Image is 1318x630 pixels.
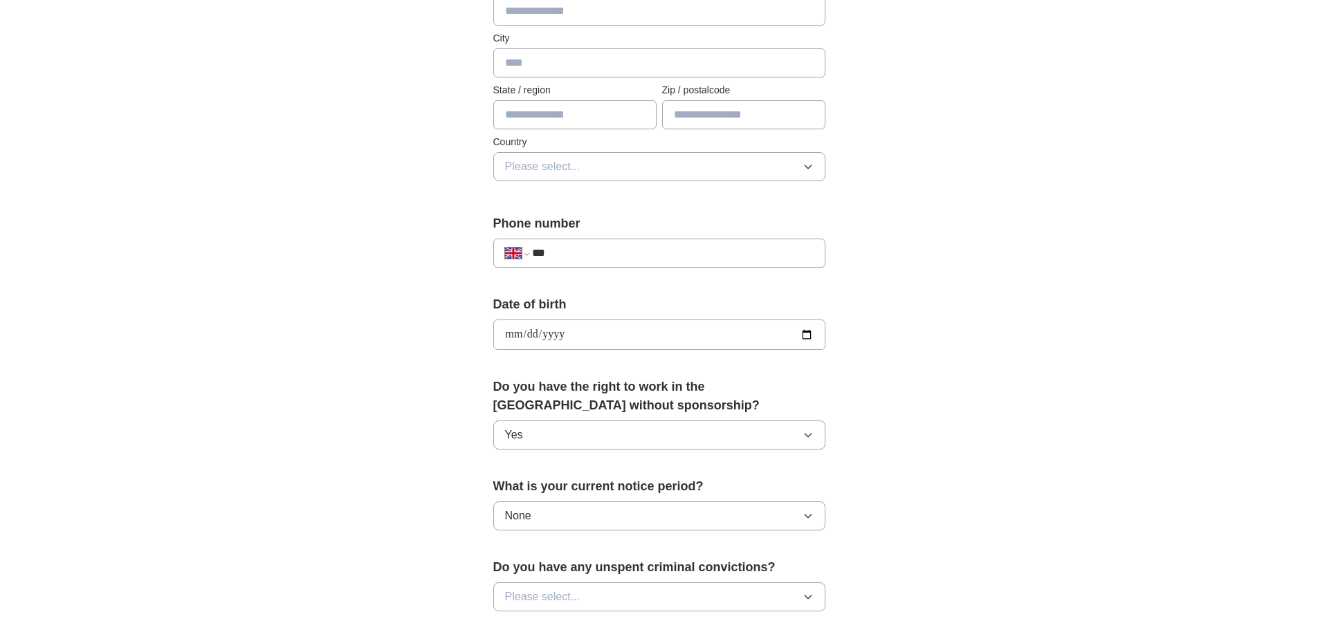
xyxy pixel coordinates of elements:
[493,501,825,530] button: None
[493,477,825,496] label: What is your current notice period?
[493,135,825,149] label: Country
[493,31,825,46] label: City
[505,158,580,175] span: Please select...
[505,427,523,443] span: Yes
[505,508,531,524] span: None
[493,378,825,415] label: Do you have the right to work in the [GEOGRAPHIC_DATA] without sponsorship?
[493,582,825,611] button: Please select...
[493,558,825,577] label: Do you have any unspent criminal convictions?
[493,83,657,98] label: State / region
[662,83,825,98] label: Zip / postalcode
[493,214,825,233] label: Phone number
[493,295,825,314] label: Date of birth
[493,420,825,450] button: Yes
[505,589,580,605] span: Please select...
[493,152,825,181] button: Please select...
